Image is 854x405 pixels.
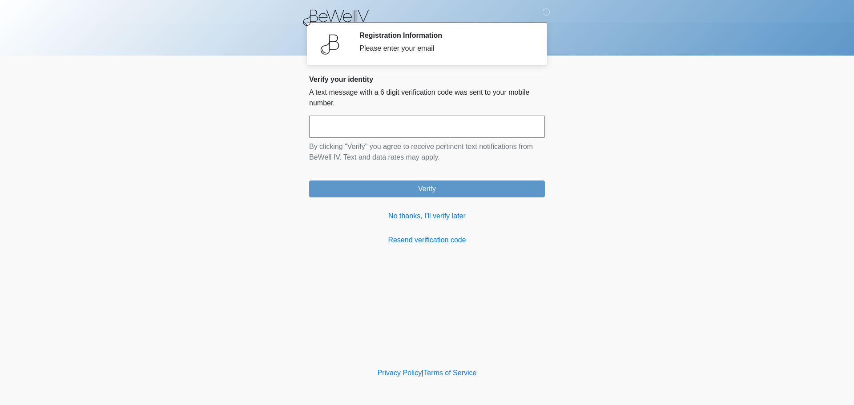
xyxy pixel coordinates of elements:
a: Resend verification code [309,235,545,245]
p: By clicking "Verify" you agree to receive pertinent text notifications from BeWell IV. Text and d... [309,141,545,163]
a: Privacy Policy [378,369,422,377]
a: Terms of Service [423,369,476,377]
a: No thanks, I'll verify later [309,211,545,221]
div: Please enter your email [359,43,532,54]
img: Agent Avatar [316,31,342,58]
p: A text message with a 6 digit verification code was sent to your mobile number. [309,87,545,108]
h2: Verify your identity [309,75,545,84]
button: Verify [309,180,545,197]
h2: Registration Information [359,31,532,40]
img: BeWell IV Logo [300,7,375,27]
a: | [422,369,423,377]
